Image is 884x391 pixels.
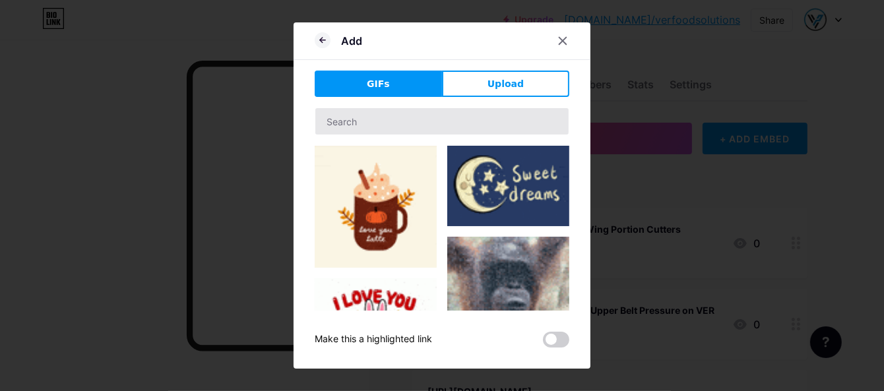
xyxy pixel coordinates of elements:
button: GIFs [315,71,442,97]
img: Gihpy [447,146,569,226]
input: Search [315,108,569,135]
div: Add [341,33,362,49]
div: Make this a highlighted link [315,332,432,347]
img: Gihpy [315,146,437,268]
img: Gihpy [447,237,569,359]
span: GIFs [367,77,390,91]
img: Gihpy [315,278,437,383]
button: Upload [442,71,569,97]
span: Upload [488,77,524,91]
